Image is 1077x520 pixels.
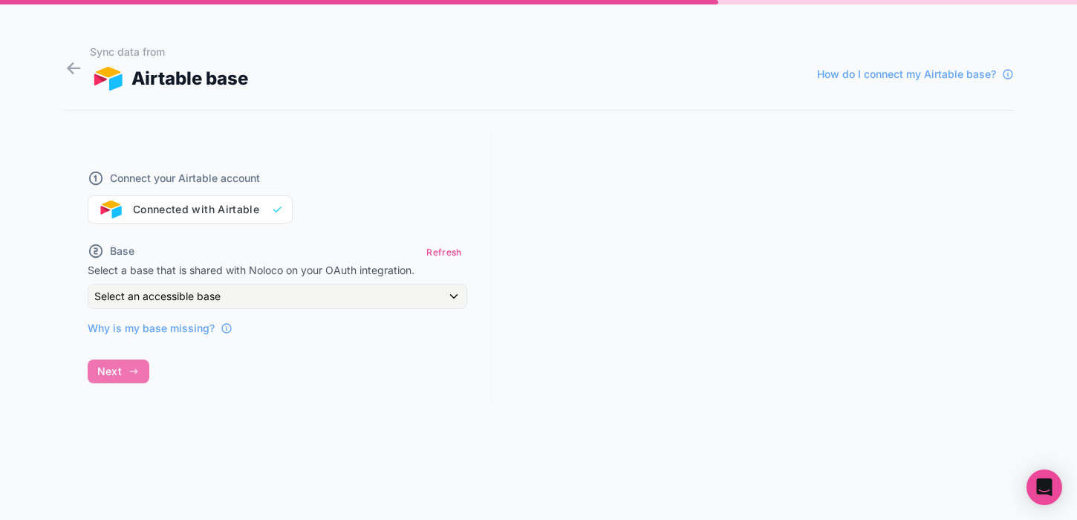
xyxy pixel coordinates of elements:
[110,171,260,186] span: Connect your Airtable account
[88,263,467,278] p: Select a base that is shared with Noloco on your OAuth integration.
[88,284,467,309] button: Select an accessible base
[88,321,215,336] span: Why is my base missing?
[817,67,1014,82] a: How do I connect my Airtable base?
[90,65,249,92] div: Airtable base
[1026,469,1062,505] div: Open Intercom Messenger
[88,321,232,336] a: Why is my base missing?
[90,67,126,91] img: AIRTABLE
[90,45,249,59] h1: Sync data from
[94,290,221,302] span: Select an accessible base
[421,241,466,263] button: Refresh
[110,244,134,259] span: Base
[817,67,996,82] span: How do I connect my Airtable base?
